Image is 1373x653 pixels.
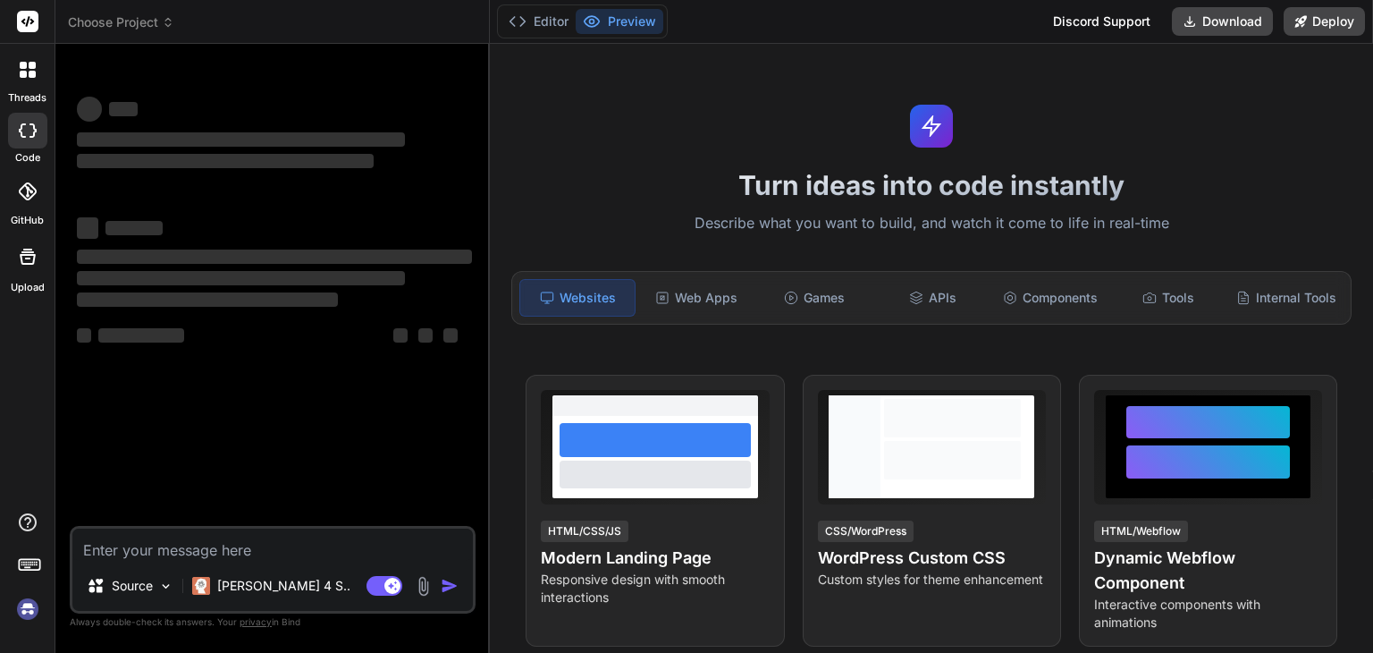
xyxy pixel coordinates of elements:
span: privacy [240,616,272,627]
h4: Modern Landing Page [541,546,769,571]
span: Choose Project [68,13,174,31]
div: Games [757,279,872,317]
p: Interactive components with animations [1094,596,1322,632]
h4: Dynamic Webflow Component [1094,546,1322,596]
p: Describe what you want to build, and watch it come to life in real-time [501,212,1362,235]
label: GitHub [11,213,44,228]
label: Upload [11,280,45,295]
span: ‌ [418,328,433,343]
img: Claude 4 Sonnet [192,577,210,595]
div: CSS/WordPress [818,521,914,542]
div: HTML/CSS/JS [541,521,628,542]
img: icon [441,577,459,595]
span: ‌ [77,271,405,285]
div: HTML/Webflow [1094,521,1188,542]
span: ‌ [77,132,405,147]
img: Pick Models [158,579,173,594]
div: Discord Support [1042,7,1161,36]
h1: Turn ideas into code instantly [501,169,1362,201]
span: ‌ [443,328,458,343]
span: ‌ [98,328,184,343]
label: threads [8,90,46,106]
button: Download [1172,7,1273,36]
span: ‌ [77,328,91,343]
span: ‌ [77,293,338,307]
div: Web Apps [639,279,754,317]
label: code [15,150,40,165]
h4: WordPress Custom CSS [818,546,1046,571]
p: [PERSON_NAME] 4 S.. [217,577,350,595]
span: ‌ [105,221,163,235]
div: APIs [875,279,990,317]
span: ‌ [109,102,138,116]
p: Source [112,577,153,595]
div: Components [993,279,1108,317]
span: ‌ [77,217,98,239]
span: ‌ [77,250,472,264]
p: Responsive design with smooth interactions [541,571,769,606]
div: Websites [519,279,636,317]
img: attachment [413,576,434,597]
p: Custom styles for theme enhancement [818,571,1046,589]
span: ‌ [77,97,102,122]
button: Preview [576,9,663,34]
span: ‌ [77,154,374,168]
button: Deploy [1284,7,1365,36]
span: ‌ [393,328,408,343]
img: signin [13,594,43,624]
div: Internal Tools [1229,279,1344,317]
button: Editor [501,9,576,34]
div: Tools [1111,279,1226,317]
p: Always double-check its answers. Your in Bind [70,614,476,631]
